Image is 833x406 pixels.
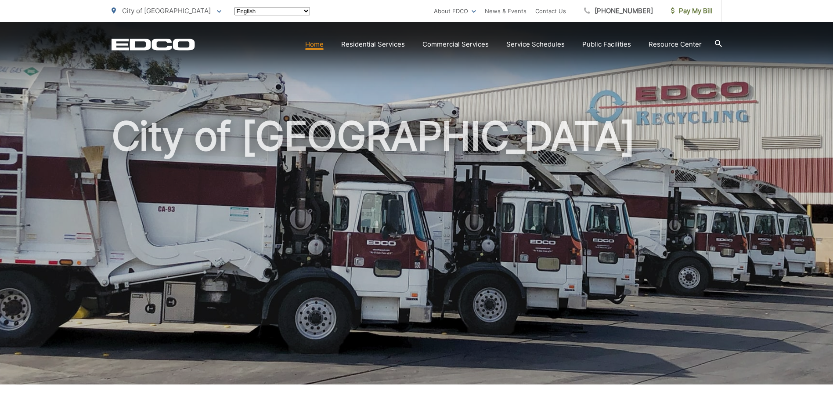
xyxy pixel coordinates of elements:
[341,39,405,50] a: Residential Services
[234,7,310,15] select: Select a language
[535,6,566,16] a: Contact Us
[122,7,211,15] span: City of [GEOGRAPHIC_DATA]
[434,6,476,16] a: About EDCO
[485,6,526,16] a: News & Events
[671,6,713,16] span: Pay My Bill
[112,114,722,392] h1: City of [GEOGRAPHIC_DATA]
[582,39,631,50] a: Public Facilities
[305,39,324,50] a: Home
[422,39,489,50] a: Commercial Services
[506,39,565,50] a: Service Schedules
[649,39,702,50] a: Resource Center
[112,38,195,51] a: EDCD logo. Return to the homepage.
